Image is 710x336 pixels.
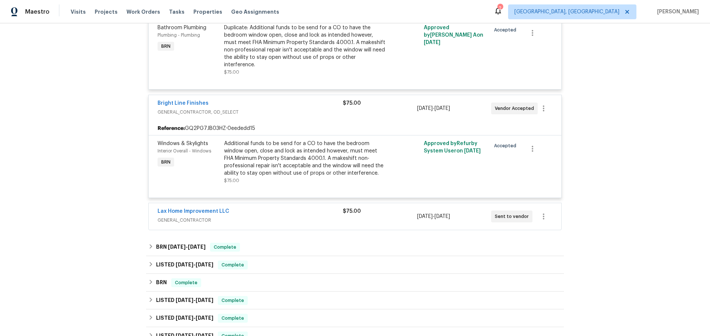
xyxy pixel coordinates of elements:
span: Bathroom Plumbing [158,25,206,30]
span: [DATE] [176,315,193,320]
span: Complete [172,279,200,286]
span: [DATE] [417,214,433,219]
span: Complete [219,297,247,304]
span: [DATE] [435,106,450,111]
h6: BRN [156,243,206,252]
a: Lax Home Improvement LLC [158,209,229,214]
span: [DATE] [424,40,440,45]
span: [DATE] [176,298,193,303]
span: GENERAL_CONTRACTOR, OD_SELECT [158,108,343,116]
span: GENERAL_CONTRACTOR [158,216,343,224]
span: BRN [158,158,173,166]
span: Tasks [169,9,185,14]
span: Sent to vendor [495,213,532,220]
span: $75.00 [224,70,239,74]
span: - [417,213,450,220]
span: $75.00 [343,209,361,214]
span: Visits [71,8,86,16]
div: BRN Complete [146,274,564,292]
span: $75.00 [343,101,361,106]
div: GQ2PG7JB03HZ-0eededd15 [149,122,561,135]
span: [DATE] [196,298,213,303]
span: - [168,244,206,249]
span: Properties [193,8,222,16]
div: LISTED [DATE]-[DATE]Complete [146,309,564,327]
span: [PERSON_NAME] [654,8,699,16]
span: - [417,105,450,112]
div: LISTED [DATE]-[DATE]Complete [146,256,564,274]
span: Geo Assignments [231,8,279,16]
h6: BRN [156,278,167,287]
h6: LISTED [156,314,213,323]
span: Complete [219,261,247,269]
div: 2 [497,4,503,12]
span: Approved by [PERSON_NAME] A on [424,25,483,45]
h6: LISTED [156,296,213,305]
span: BRN [158,43,173,50]
span: [DATE] [176,262,193,267]
div: Additional funds to be send for a CO to have the bedroom window open, close and lock as intended ... [224,140,386,177]
div: Duplicate: Additional funds to be send for a CO to have the bedroom window open, close and lock a... [224,24,386,68]
span: - [176,298,213,303]
span: Maestro [25,8,50,16]
span: [DATE] [417,106,433,111]
span: [DATE] [168,244,186,249]
span: [DATE] [196,315,213,320]
span: $75.00 [224,178,239,183]
span: [DATE] [435,214,450,219]
span: Projects [95,8,118,16]
span: Accepted [494,26,519,34]
span: [DATE] [188,244,206,249]
b: Reference: [158,125,185,132]
span: Windows & Skylights [158,141,208,146]
span: [GEOGRAPHIC_DATA], [GEOGRAPHIC_DATA] [514,8,619,16]
span: Vendor Accepted [495,105,537,112]
span: Work Orders [126,8,160,16]
span: Plumbing - Plumbing [158,33,200,37]
span: - [176,315,213,320]
span: Accepted [494,142,519,149]
h6: LISTED [156,261,213,269]
span: [DATE] [196,262,213,267]
div: LISTED [DATE]-[DATE]Complete [146,292,564,309]
div: BRN [DATE]-[DATE]Complete [146,238,564,256]
span: [DATE] [464,148,481,154]
a: Bright Line Finishes [158,101,209,106]
span: Interior Overall - Windows [158,149,211,153]
span: Complete [219,315,247,322]
span: Approved by Refurby System User on [424,141,481,154]
span: - [176,262,213,267]
span: Complete [211,243,239,251]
